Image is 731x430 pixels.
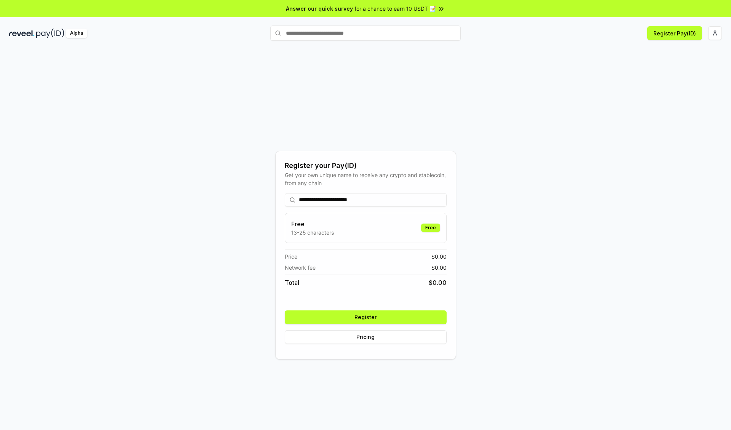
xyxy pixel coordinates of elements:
[36,29,64,38] img: pay_id
[285,310,447,324] button: Register
[286,5,353,13] span: Answer our quick survey
[285,278,299,287] span: Total
[431,253,447,261] span: $ 0.00
[285,264,316,272] span: Network fee
[431,264,447,272] span: $ 0.00
[291,219,334,229] h3: Free
[429,278,447,287] span: $ 0.00
[285,160,447,171] div: Register your Pay(ID)
[66,29,87,38] div: Alpha
[647,26,702,40] button: Register Pay(ID)
[291,229,334,237] p: 13-25 characters
[421,224,440,232] div: Free
[9,29,35,38] img: reveel_dark
[285,330,447,344] button: Pricing
[285,171,447,187] div: Get your own unique name to receive any crypto and stablecoin, from any chain
[354,5,436,13] span: for a chance to earn 10 USDT 📝
[285,253,297,261] span: Price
